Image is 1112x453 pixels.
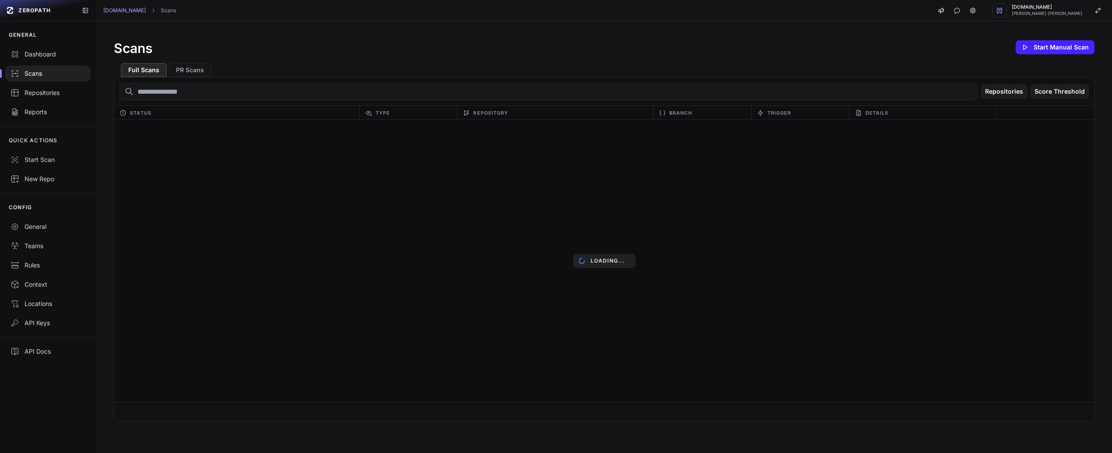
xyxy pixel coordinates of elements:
nav: breadcrumb [103,7,176,14]
p: Loading... [591,257,625,264]
div: Rules [11,261,85,270]
span: [DOMAIN_NAME] [1012,5,1082,10]
a: ZEROPATH [4,4,75,18]
div: API Docs [11,347,85,356]
h1: Scans [114,40,152,56]
span: Branch [669,108,693,118]
div: API Keys [11,319,85,327]
button: Repositories [981,84,1027,98]
div: Reports [11,108,85,116]
p: CONFIG [9,204,32,211]
button: PR Scans [169,63,211,77]
div: Teams [11,242,85,250]
a: [DOMAIN_NAME] [103,7,146,14]
span: Repository [473,108,508,118]
button: Start Manual Scan [1016,40,1094,54]
span: [PERSON_NAME] [PERSON_NAME] [1012,11,1082,16]
p: QUICK ACTIONS [9,137,58,144]
p: GENERAL [9,32,37,39]
div: Scans [11,69,85,78]
span: ZEROPATH [18,7,51,14]
button: Score Threshold [1031,84,1089,98]
span: Status [130,108,151,118]
a: Scans [161,7,176,14]
svg: chevron right, [150,7,156,14]
div: General [11,222,85,231]
span: Details [866,108,889,118]
div: Dashboard [11,50,85,59]
button: Full Scans [121,63,167,77]
div: Locations [11,299,85,308]
div: New Repo [11,175,85,183]
div: Start Scan [11,155,85,164]
span: Trigger [767,108,792,118]
span: Type [376,108,390,118]
div: Repositories [11,88,85,97]
div: Context [11,280,85,289]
